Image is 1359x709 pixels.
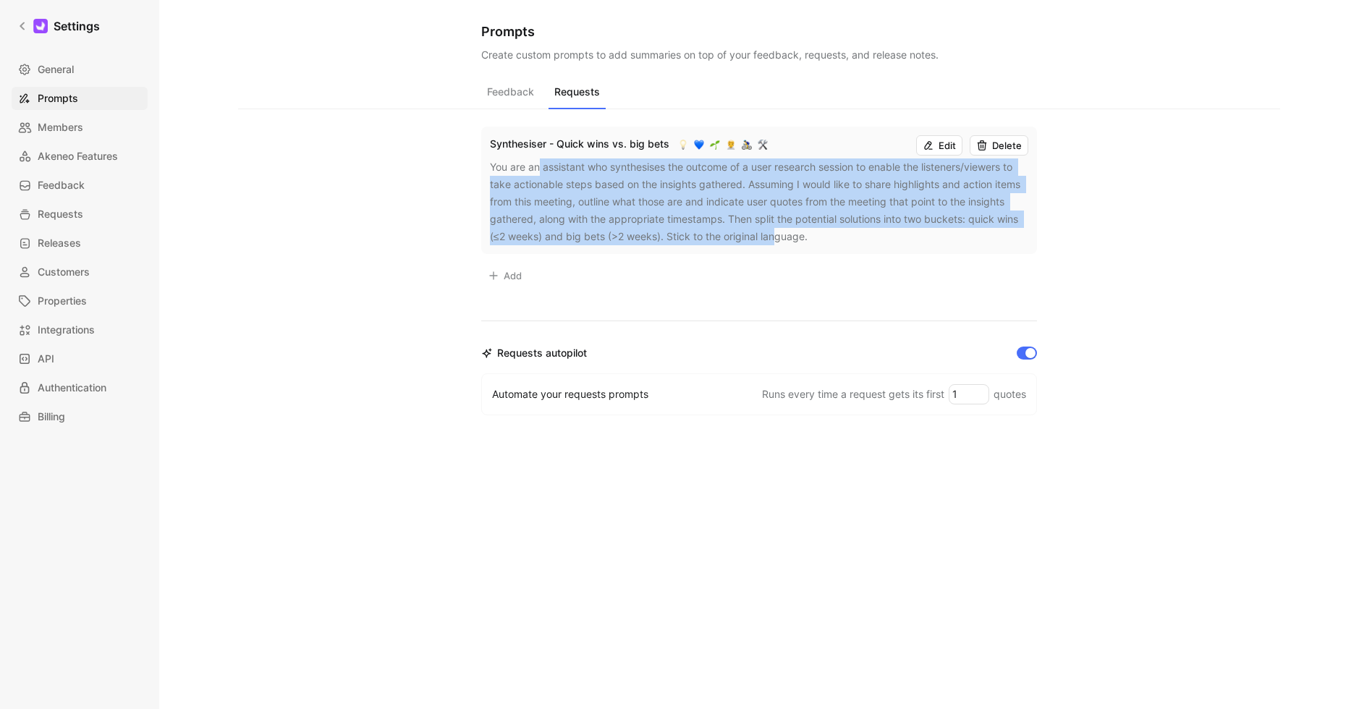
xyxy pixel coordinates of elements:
[490,137,669,150] span: Synthesiser - Quick wins vs. big bets
[38,177,85,194] span: Feedback
[970,135,1028,156] button: Delete
[758,140,768,150] img: 🛠️
[38,90,78,107] span: Prompts
[12,174,148,197] a: Feedback
[481,23,1037,41] h1: Prompts
[12,289,148,313] a: Properties
[481,46,1037,64] p: Create custom prompts to add summaries on top of your feedback, requests, and release notes.
[38,408,65,425] span: Billing
[38,234,81,252] span: Releases
[12,87,148,110] a: Prompts
[12,260,148,284] a: Customers
[38,379,106,396] span: Authentication
[12,376,148,399] a: Authentication
[38,321,95,339] span: Integrations
[12,203,148,226] a: Requests
[762,384,1026,404] div: Runs every time a request gets its first quotes
[38,350,54,368] span: API
[549,82,606,109] button: Requests
[916,135,962,156] button: Edit
[490,158,1028,245] div: You are an assistant who synthesises the outcome of a user research session to enable the listene...
[726,140,736,150] img: 🙍
[481,344,587,362] div: Requests autopilot
[38,205,83,223] span: Requests
[12,318,148,341] a: Integrations
[38,119,83,136] span: Members
[12,232,148,255] a: Releases
[12,58,148,81] a: General
[710,140,720,150] img: 🌱
[12,12,106,41] a: Settings
[38,148,118,165] span: Akeneo Features
[38,61,74,78] span: General
[742,140,752,150] img: 🚴‍♂️
[12,405,148,428] a: Billing
[12,145,148,168] a: Akeneo Features
[694,140,704,150] img: 💙
[678,140,688,150] img: 💡
[38,263,90,281] span: Customers
[54,17,100,35] h1: Settings
[12,347,148,370] a: API
[12,116,148,139] a: Members
[481,82,540,109] button: Feedback
[492,386,648,403] div: Automate your requests prompts
[38,292,87,310] span: Properties
[481,266,528,286] button: Add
